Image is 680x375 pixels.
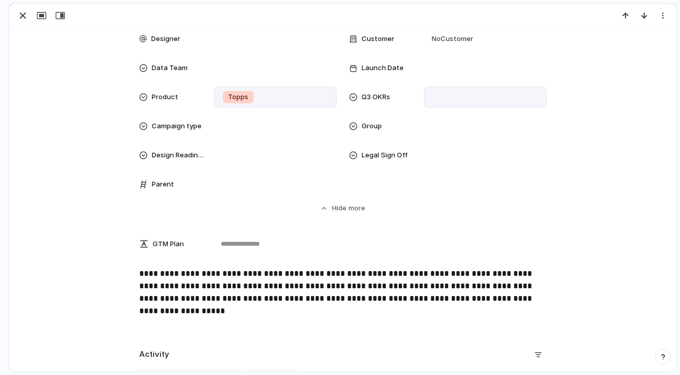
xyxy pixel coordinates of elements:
[152,92,178,102] span: Product
[152,150,206,160] span: Design Readiness
[151,34,180,44] span: Designer
[362,63,404,73] span: Launch Date
[139,199,546,218] button: Hidemore
[152,63,188,73] span: Data Team
[349,203,365,213] span: more
[362,150,408,160] span: Legal Sign Off
[228,92,248,102] span: Topps
[362,121,382,131] span: Group
[152,179,174,190] span: Parent
[153,239,184,249] span: GTM Plan
[139,349,169,360] h2: Activity
[429,34,473,44] span: No Customer
[152,121,202,131] span: Campaign type
[362,34,394,44] span: Customer
[362,92,390,102] span: Q3 OKRs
